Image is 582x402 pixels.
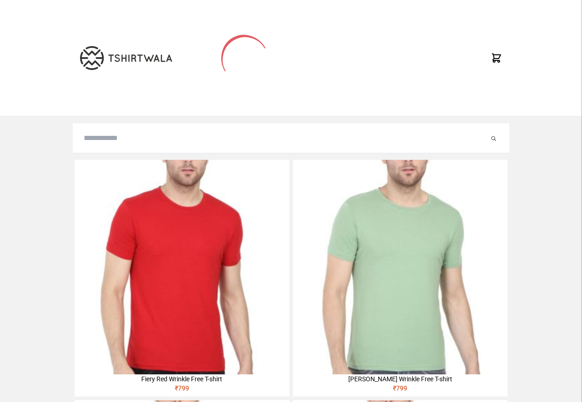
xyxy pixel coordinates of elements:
a: [PERSON_NAME] Wrinkle Free T-shirt₹799 [293,160,507,396]
div: [PERSON_NAME] Wrinkle Free T-shirt [293,374,507,384]
div: ₹ 799 [293,384,507,396]
div: Fiery Red Wrinkle Free T-shirt [75,374,289,384]
a: Fiery Red Wrinkle Free T-shirt₹799 [75,160,289,396]
div: ₹ 799 [75,384,289,396]
img: 4M6A2211-320x320.jpg [293,160,507,374]
img: TW-LOGO-400-104.png [80,46,172,70]
img: 4M6A2225-320x320.jpg [75,160,289,374]
button: Submit your search query. [489,133,498,144]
